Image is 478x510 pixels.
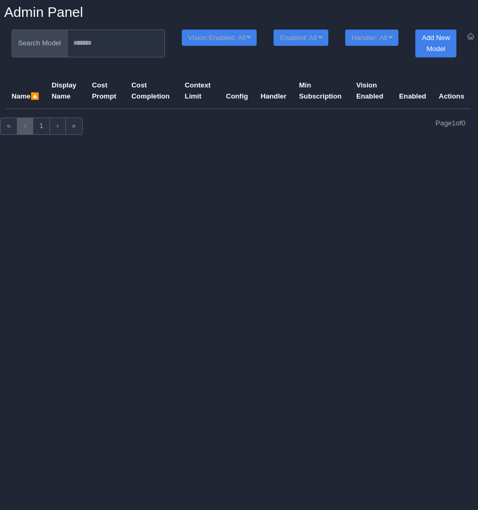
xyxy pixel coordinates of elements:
div: Cost Completion [131,80,172,102]
button: Handler: All [345,30,398,46]
div: Min Subscription [299,80,344,102]
div: Actions [439,91,464,102]
span: « [7,122,11,130]
button: Enabled: All [274,30,328,46]
a: 1 [33,117,50,135]
button: Add New Model [415,30,457,57]
div: Handler [260,91,286,102]
h1: Admin Panel [4,4,83,21]
div: Display Name [52,80,80,102]
div: Name 🔼 [12,91,39,102]
span: » [72,122,76,130]
div: Vision Enabled [356,80,386,102]
div: Cost Prompt [92,80,119,102]
div: Config [226,91,248,102]
button: Vision Enabled: All [182,30,257,46]
span: Page 1 of 0 [436,117,466,143]
div: Enabled [399,91,426,102]
div: Context Limit [185,80,213,102]
span: › [56,122,58,130]
span: Search Model [12,30,67,57]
